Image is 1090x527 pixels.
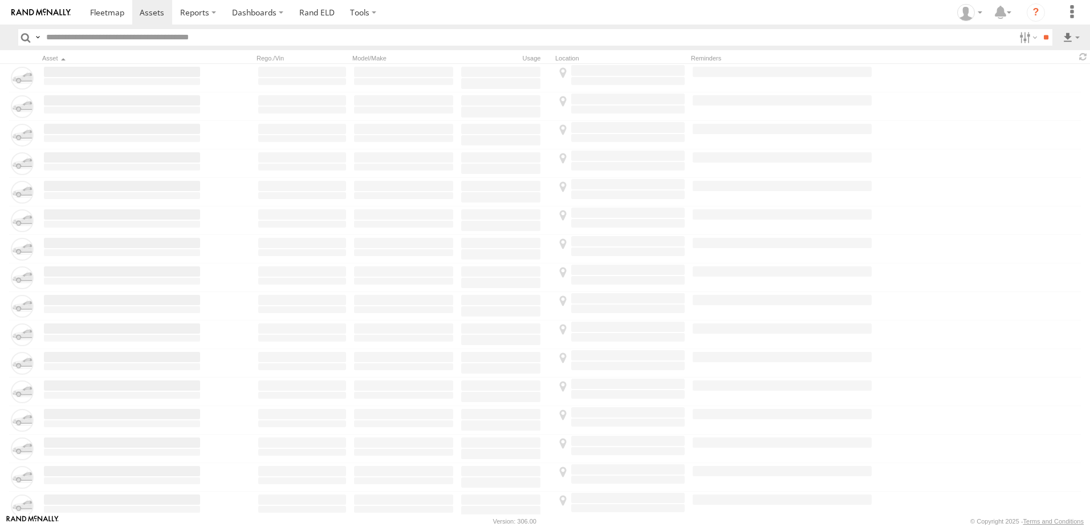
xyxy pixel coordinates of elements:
[352,54,455,62] div: Model/Make
[953,4,986,21] div: Tim Zylstra
[42,54,202,62] div: Click to Sort
[691,54,873,62] div: Reminders
[555,54,686,62] div: Location
[493,518,536,525] div: Version: 306.00
[11,9,71,17] img: rand-logo.svg
[970,518,1084,525] div: © Copyright 2025 -
[1015,29,1039,46] label: Search Filter Options
[459,54,551,62] div: Usage
[1027,3,1045,22] i: ?
[6,516,59,527] a: Visit our Website
[1061,29,1081,46] label: Export results as...
[33,29,42,46] label: Search Query
[1076,51,1090,62] span: Refresh
[1023,518,1084,525] a: Terms and Conditions
[257,54,348,62] div: Rego./Vin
